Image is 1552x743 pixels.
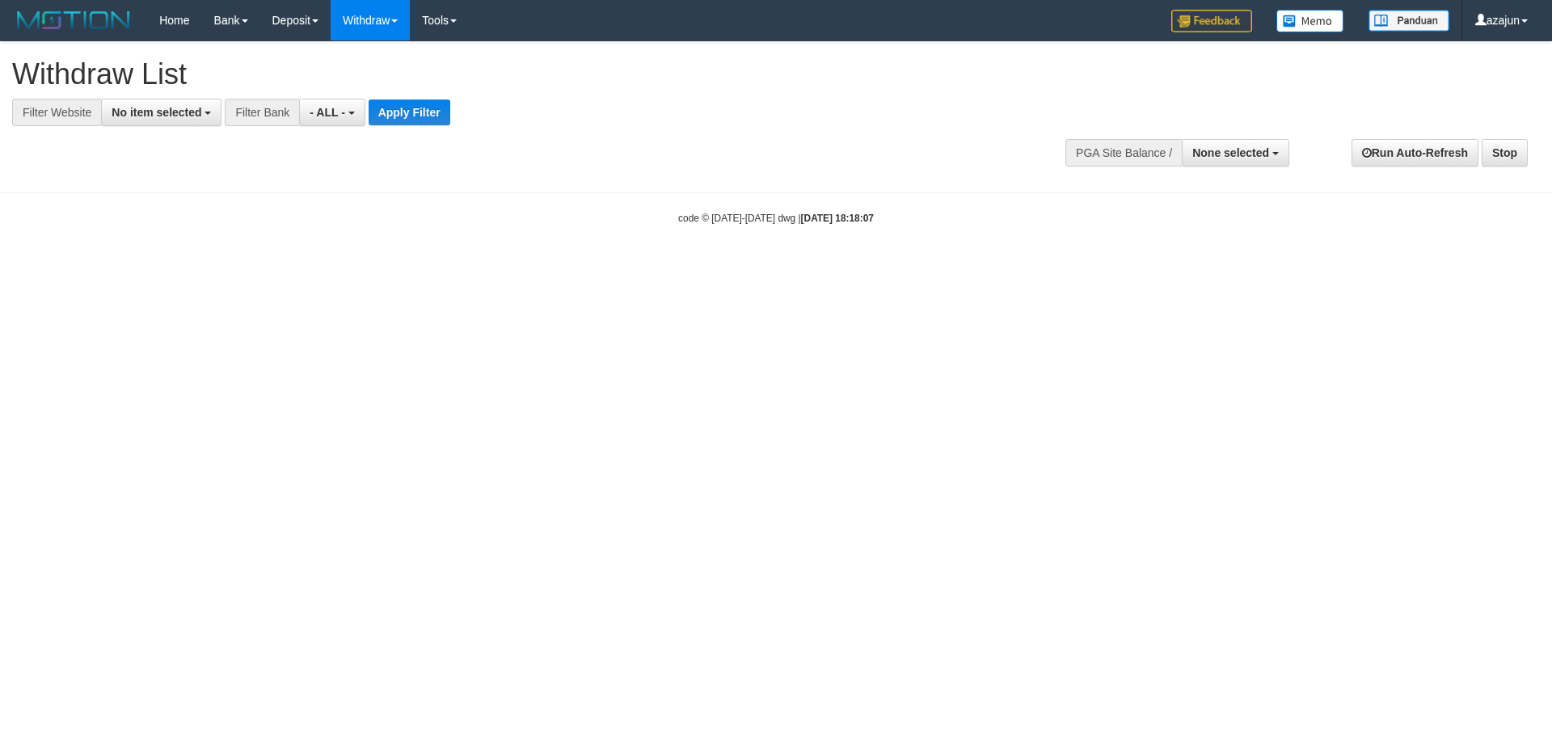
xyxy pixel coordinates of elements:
[12,99,101,126] div: Filter Website
[369,99,450,125] button: Apply Filter
[1182,139,1289,167] button: None selected
[1171,10,1252,32] img: Feedback.jpg
[299,99,365,126] button: - ALL -
[1482,139,1528,167] a: Stop
[1276,10,1344,32] img: Button%20Memo.svg
[1352,139,1478,167] a: Run Auto-Refresh
[1192,146,1269,159] span: None selected
[678,213,874,224] small: code © [DATE]-[DATE] dwg |
[801,213,874,224] strong: [DATE] 18:18:07
[12,8,135,32] img: MOTION_logo.png
[310,106,345,119] span: - ALL -
[1065,139,1182,167] div: PGA Site Balance /
[12,58,1018,91] h1: Withdraw List
[1369,10,1449,32] img: panduan.png
[225,99,299,126] div: Filter Bank
[101,99,221,126] button: No item selected
[112,106,201,119] span: No item selected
